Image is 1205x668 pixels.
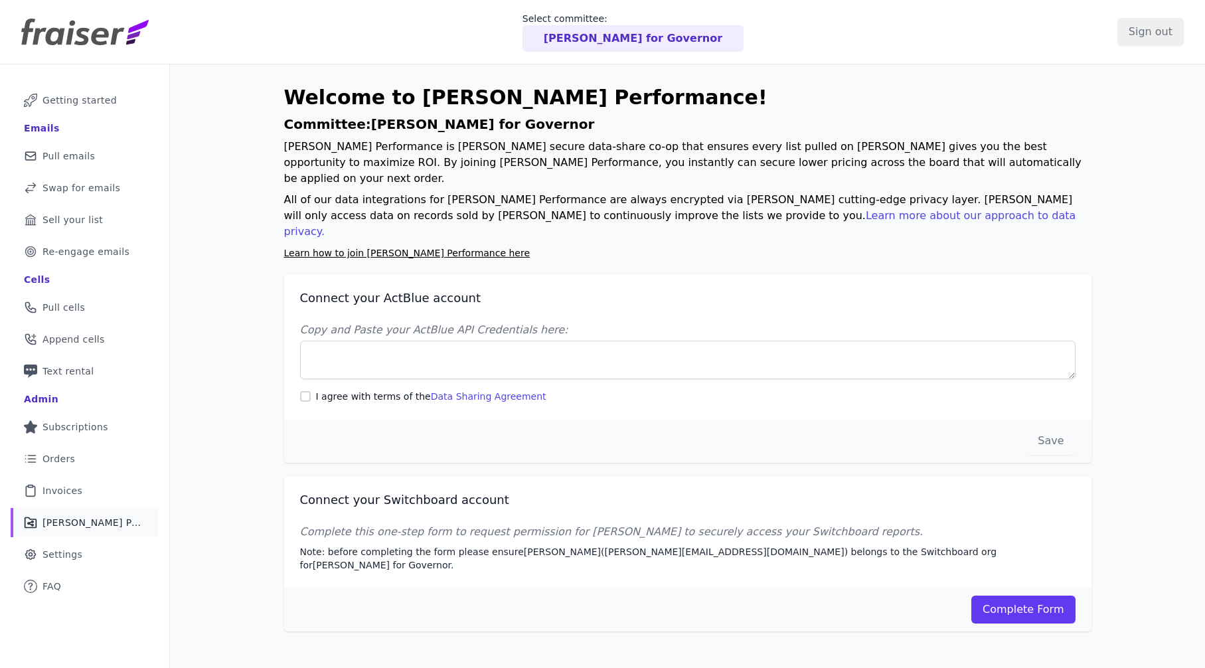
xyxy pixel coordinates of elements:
[11,572,159,601] a: FAQ
[11,476,159,505] a: Invoices
[42,245,129,258] span: Re-engage emails
[300,492,1076,508] h2: Connect your Switchboard account
[544,31,722,46] p: [PERSON_NAME] for Governor
[300,524,1076,540] p: Complete this one-step form to request permission for [PERSON_NAME] to securely access your Switc...
[42,580,61,593] span: FAQ
[24,122,60,135] div: Emails
[42,516,143,529] span: [PERSON_NAME] Performance
[11,173,159,203] a: Swap for emails
[42,94,117,107] span: Getting started
[11,412,159,442] a: Subscriptions
[284,86,1091,110] h1: Welcome to [PERSON_NAME] Performance!
[431,391,546,402] a: Data Sharing Agreement
[11,508,159,537] a: [PERSON_NAME] Performance
[522,12,744,25] p: Select committee:
[11,293,159,322] a: Pull cells
[522,12,744,52] a: Select committee: [PERSON_NAME] for Governor
[300,322,1076,338] label: Copy and Paste your ActBlue API Credentials here:
[316,390,546,403] label: I agree with terms of the
[11,357,159,386] a: Text rental
[11,141,159,171] a: Pull emails
[11,205,159,234] a: Sell your list
[11,86,159,115] a: Getting started
[42,484,82,497] span: Invoices
[1026,427,1075,455] button: Save
[21,19,149,45] img: Fraiser Logo
[300,290,1076,306] h2: Connect your ActBlue account
[284,192,1091,240] p: All of our data integrations for [PERSON_NAME] Performance are always encrypted via [PERSON_NAME]...
[24,273,50,286] div: Cells
[42,420,108,434] span: Subscriptions
[284,115,1091,133] h1: Committee: [PERSON_NAME] for Governor
[11,540,159,569] a: Settings
[11,325,159,354] a: Append cells
[42,213,103,226] span: Sell your list
[284,139,1091,187] p: [PERSON_NAME] Performance is [PERSON_NAME] secure data-share co-op that ensures every list pulled...
[11,444,159,473] a: Orders
[42,301,85,314] span: Pull cells
[42,365,94,378] span: Text rental
[42,548,82,561] span: Settings
[1117,18,1184,46] input: Sign out
[300,545,1076,572] p: Note: before completing the form please ensure [PERSON_NAME] ( [PERSON_NAME][EMAIL_ADDRESS][DOMAI...
[24,392,58,406] div: Admin
[971,596,1076,624] a: Complete Form
[11,237,159,266] a: Re-engage emails
[42,149,95,163] span: Pull emails
[284,248,530,258] a: Learn how to join [PERSON_NAME] Performance here
[42,452,75,465] span: Orders
[42,333,105,346] span: Append cells
[42,181,120,195] span: Swap for emails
